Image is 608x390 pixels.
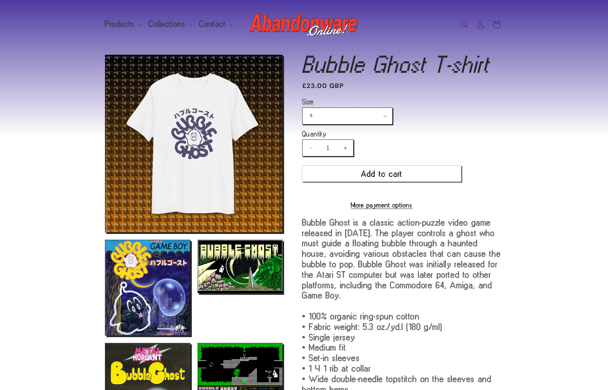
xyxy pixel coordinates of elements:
[101,17,144,32] summary: Products
[302,130,461,138] label: Quantity
[302,81,344,91] span: £23.00 GBP
[250,10,358,39] img: Abandonware
[302,165,461,182] button: Add to cart
[457,17,473,33] summary: Search
[247,7,361,42] a: Abandonware
[302,55,503,74] h1: Bubble Ghost T-shirt
[144,17,195,32] summary: Collections
[195,17,236,32] summary: Contact
[199,21,226,28] span: Contact
[302,202,461,208] a: More payment options
[149,21,186,28] span: Collections
[302,98,461,105] label: Size
[105,21,135,28] span: Products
